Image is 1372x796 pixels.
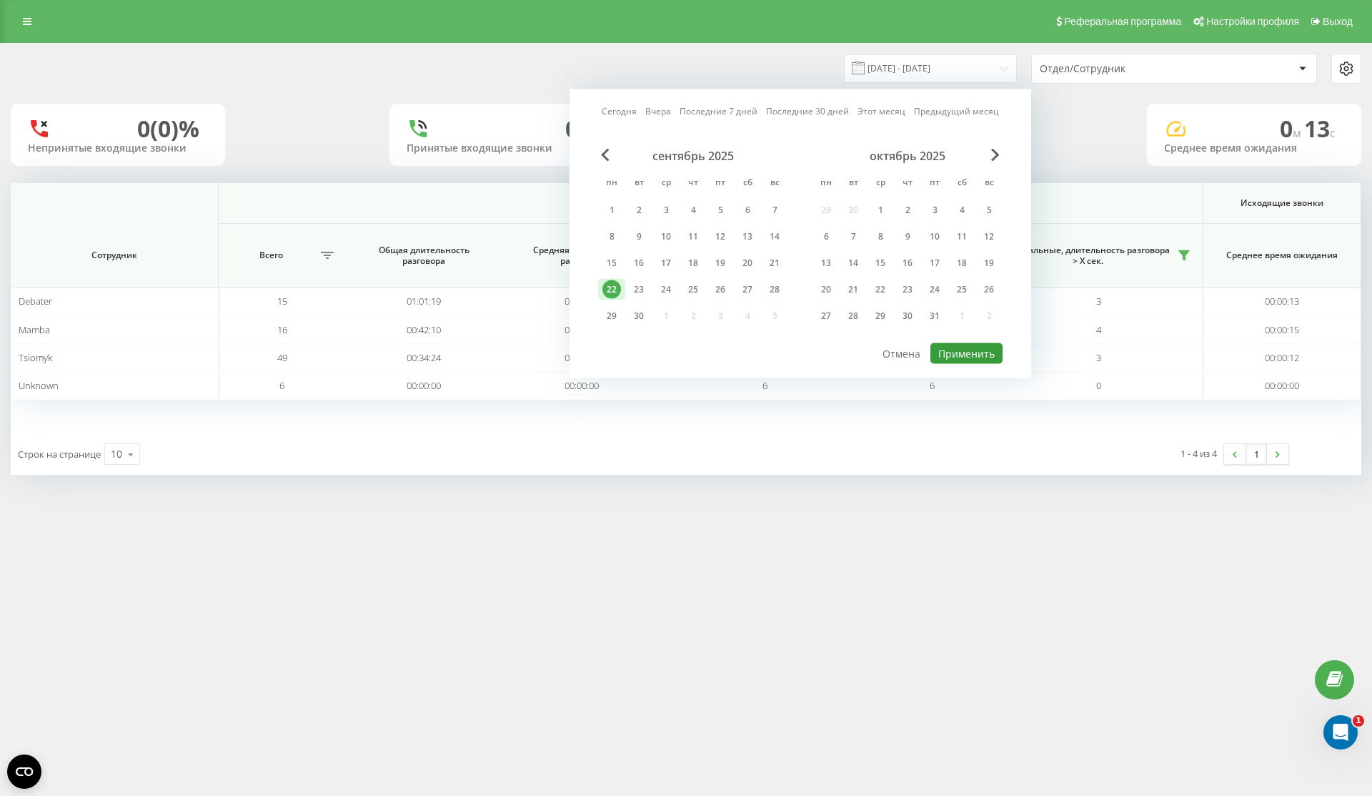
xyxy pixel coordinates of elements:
span: 6 [930,379,935,392]
abbr: среда [655,173,677,195]
div: пн 27 окт. 2025 г. [812,305,840,327]
div: пн 29 сент. 2025 г. [598,305,625,327]
div: вт 28 окт. 2025 г. [840,305,867,327]
abbr: понедельник [601,173,622,195]
div: 14 [844,254,863,272]
div: 17 [657,254,675,272]
div: 4 [953,201,971,220]
div: пн 13 окт. 2025 г. [812,252,840,274]
div: пн 8 сент. 2025 г. [598,226,625,247]
div: 21 [765,254,784,272]
span: 6 [762,379,767,392]
div: вс 28 сент. 2025 г. [761,279,788,300]
div: ср 15 окт. 2025 г. [867,252,894,274]
a: Последние 30 дней [766,104,849,118]
div: чт 30 окт. 2025 г. [894,305,921,327]
div: 29 [602,307,621,325]
div: вс 7 сент. 2025 г. [761,200,788,221]
div: ср 8 окт. 2025 г. [867,226,894,247]
div: пт 17 окт. 2025 г. [921,252,948,274]
div: ср 17 сент. 2025 г. [652,252,680,274]
div: 16 [630,254,648,272]
span: Строк на странице [18,448,101,461]
div: 11 [684,227,702,246]
div: ср 22 окт. 2025 г. [867,279,894,300]
div: 20 [738,254,757,272]
div: 13 [817,254,835,272]
div: Среднее время ожидания [1164,142,1344,154]
div: 28 [844,307,863,325]
div: чт 16 окт. 2025 г. [894,252,921,274]
span: Среднее время ожидания [1218,250,1346,261]
abbr: среда [870,173,891,195]
div: 2 [898,201,917,220]
td: 00:00:15 [1203,315,1361,343]
div: 29 [871,307,890,325]
td: 00:01:23 [503,344,661,372]
span: Уникальные, длительность разговора > Х сек. [1003,245,1173,267]
abbr: суббота [737,173,758,195]
div: пн 1 сент. 2025 г. [598,200,625,221]
div: чт 9 окт. 2025 г. [894,226,921,247]
div: Отдел/Сотрудник [1040,63,1211,75]
div: пт 5 сент. 2025 г. [707,200,734,221]
div: 22 [602,280,621,299]
div: ср 29 окт. 2025 г. [867,305,894,327]
div: 19 [980,254,998,272]
div: 12 [980,227,998,246]
span: Всего [226,250,317,261]
div: 7 [844,227,863,246]
div: 10 [925,227,944,246]
div: пт 10 окт. 2025 г. [921,226,948,247]
div: пт 3 окт. 2025 г. [921,200,948,221]
div: 27 [738,280,757,299]
div: 1 [602,201,621,220]
div: сб 18 окт. 2025 г. [948,252,975,274]
span: 16 [277,323,287,336]
span: м [1293,125,1304,141]
div: 20 [817,280,835,299]
div: вс 12 окт. 2025 г. [975,226,1003,247]
div: 3 [925,201,944,220]
span: 0 [1096,379,1101,392]
div: 24 [925,280,944,299]
div: 18 [953,254,971,272]
div: чт 4 сент. 2025 г. [680,200,707,221]
div: 7 [765,201,784,220]
span: 6 [279,379,284,392]
span: 3 [1096,351,1101,364]
div: пт 24 окт. 2025 г. [921,279,948,300]
span: Общая длительность разговора [359,245,489,267]
div: сб 13 сент. 2025 г. [734,226,761,247]
div: пн 22 сент. 2025 г. [598,279,625,300]
abbr: четверг [897,173,918,195]
div: 3 [657,201,675,220]
td: 00:08:26 [503,315,661,343]
div: сб 25 окт. 2025 г. [948,279,975,300]
div: 23 [898,280,917,299]
span: Previous Month [601,149,610,162]
div: 8 [602,227,621,246]
div: 10 [111,447,122,461]
div: вс 14 сент. 2025 г. [761,226,788,247]
div: сб 20 сент. 2025 г. [734,252,761,274]
div: чт 25 сент. 2025 г. [680,279,707,300]
button: Применить [930,343,1003,364]
div: 26 [980,280,998,299]
span: c [1330,125,1336,141]
div: 10 [657,227,675,246]
div: 0 (0)% [137,115,199,142]
div: 11 [953,227,971,246]
div: 8 [871,227,890,246]
div: чт 23 окт. 2025 г. [894,279,921,300]
div: сб 4 окт. 2025 г. [948,200,975,221]
div: 13 [738,227,757,246]
div: 27 [817,307,835,325]
td: 01:01:19 [345,288,503,315]
div: октябрь 2025 [812,149,1003,163]
abbr: вторник [842,173,864,195]
td: 00:34:24 [345,344,503,372]
span: Next Month [991,149,1000,162]
span: Все звонки [274,197,1147,209]
button: Open CMP widget [7,755,41,789]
